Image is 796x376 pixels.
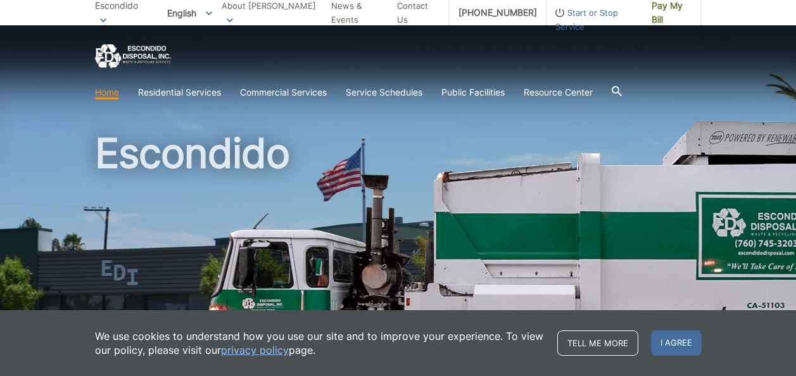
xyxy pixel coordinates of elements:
a: Resource Center [524,85,593,99]
a: Service Schedules [346,85,422,99]
p: We use cookies to understand how you use our site and to improve your experience. To view our pol... [95,329,545,357]
span: I agree [651,330,702,356]
a: Home [95,85,119,99]
a: Public Facilities [441,85,505,99]
a: Tell me more [557,330,638,356]
a: Commercial Services [240,85,327,99]
a: EDCD logo. Return to the homepage. [95,44,171,69]
a: Residential Services [138,85,221,99]
span: English [158,3,222,23]
a: privacy policy [221,343,289,357]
